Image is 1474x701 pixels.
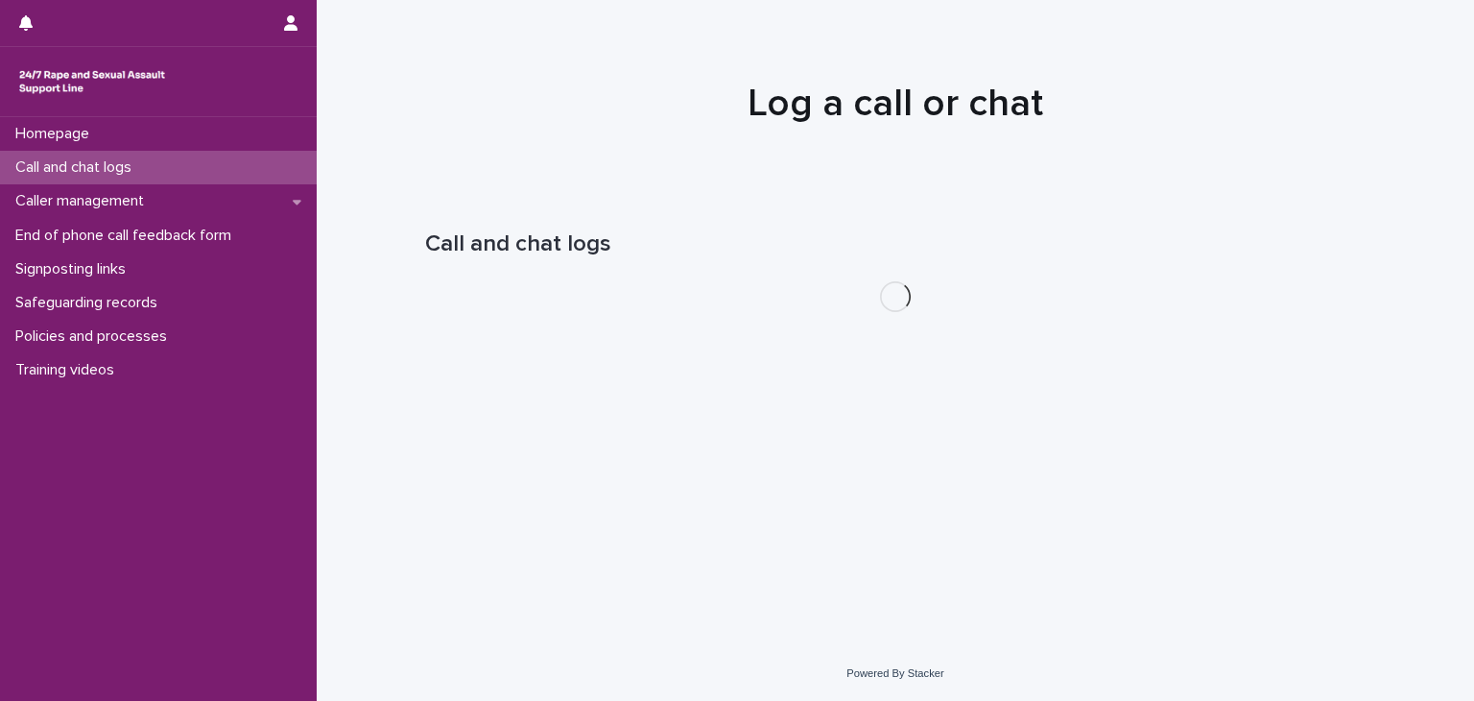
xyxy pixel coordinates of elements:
[8,327,182,346] p: Policies and processes
[8,227,247,245] p: End of phone call feedback form
[15,62,169,101] img: rhQMoQhaT3yELyF149Cw
[8,361,130,379] p: Training videos
[8,158,147,177] p: Call and chat logs
[846,667,943,679] a: Powered By Stacker
[425,81,1366,127] h1: Log a call or chat
[8,294,173,312] p: Safeguarding records
[425,230,1366,258] h1: Call and chat logs
[8,192,159,210] p: Caller management
[8,260,141,278] p: Signposting links
[8,125,105,143] p: Homepage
